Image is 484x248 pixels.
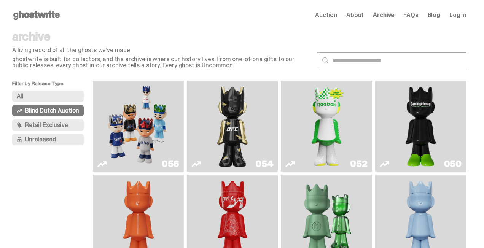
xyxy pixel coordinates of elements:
a: Auction [315,12,337,18]
div: 056 [162,159,179,169]
img: Ruby [214,84,251,169]
a: Blog [428,12,440,18]
button: Blind Dutch Auction [12,105,84,116]
p: archive [12,30,311,43]
a: Game Face (2025) [97,84,179,169]
a: About [346,12,364,18]
button: All [12,91,84,102]
a: Log in [449,12,466,18]
button: Unreleased [12,134,84,145]
span: Unreleased [25,137,56,143]
img: Campless [402,84,439,169]
img: Game Face (2025) [104,84,172,169]
a: Ruby [191,84,273,169]
img: Court Victory [308,84,345,169]
a: FAQs [403,12,418,18]
a: Archive [373,12,394,18]
a: Campless [380,84,462,169]
span: All [17,93,24,99]
span: Retail Exclusive [25,122,68,128]
p: ghostwrite is built for collectors, and the archive is where our history lives. From one-of-one g... [12,56,311,68]
span: Blind Dutch Auction [25,108,79,114]
div: 054 [255,159,273,169]
div: 050 [444,159,462,169]
button: Retail Exclusive [12,119,84,131]
p: A living record of all the ghosts we've made. [12,47,311,53]
a: Court Victory [285,84,367,169]
div: 052 [350,159,367,169]
p: Filter by Release Type [12,81,93,91]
